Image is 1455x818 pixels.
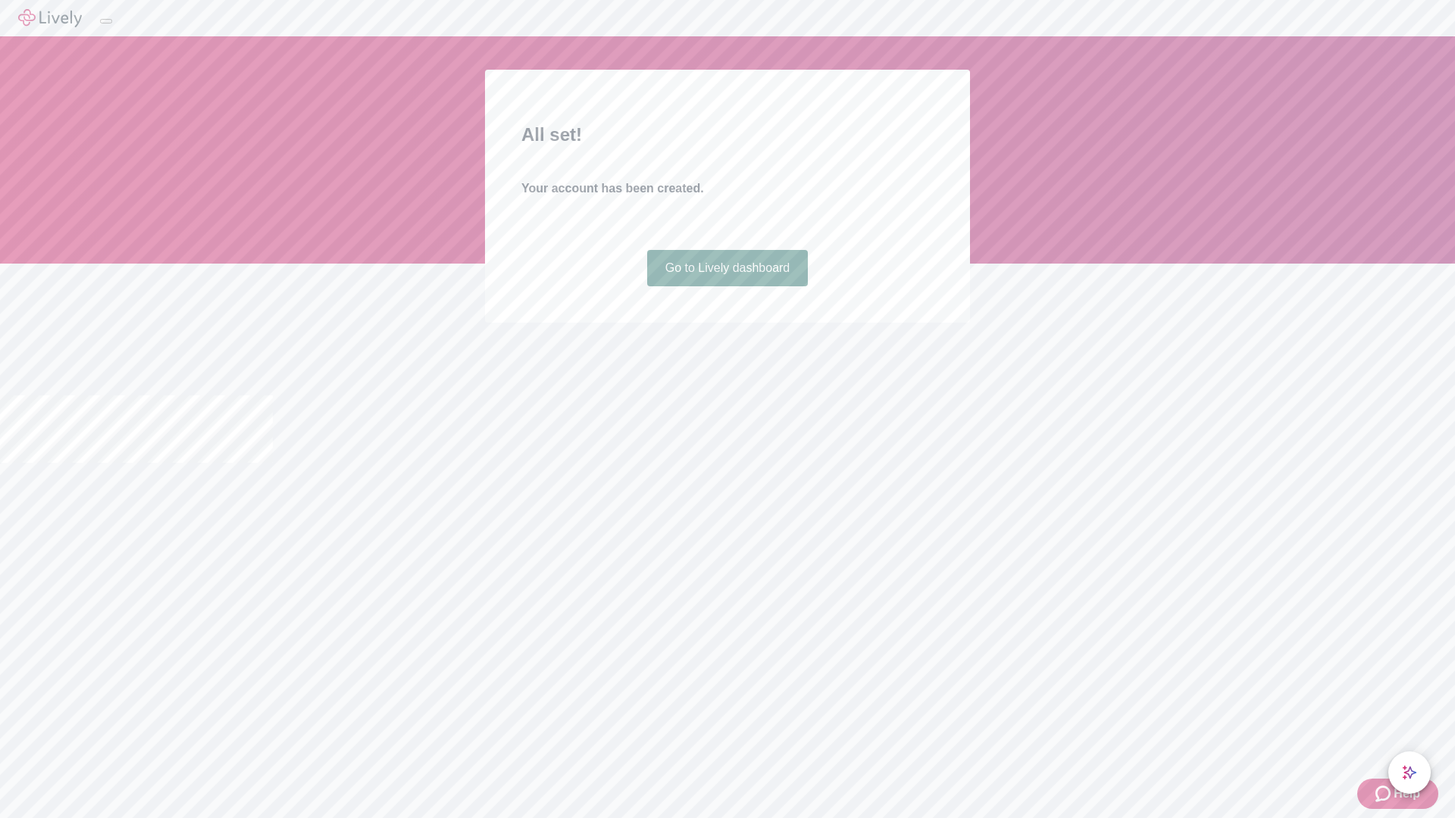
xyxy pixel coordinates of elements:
[647,250,809,286] a: Go to Lively dashboard
[1394,785,1420,803] span: Help
[1402,765,1417,780] svg: Lively AI Assistant
[521,121,934,148] h2: All set!
[1388,751,1431,794] button: chat
[521,180,934,198] h4: Your account has been created.
[100,19,112,23] button: Log out
[18,9,82,27] img: Lively
[1357,779,1438,809] button: Zendesk support iconHelp
[1375,785,1394,803] svg: Zendesk support icon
